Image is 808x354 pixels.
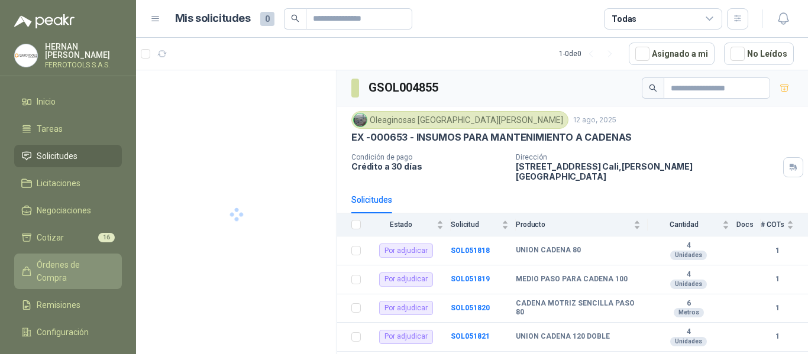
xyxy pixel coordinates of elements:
[516,332,610,342] b: UNION CADENA 120 DOBLE
[761,245,794,256] b: 1
[648,327,729,337] b: 4
[451,213,516,236] th: Solicitud
[37,177,80,190] span: Licitaciones
[14,226,122,249] a: Cotizar16
[291,14,299,22] span: search
[37,326,89,339] span: Configuración
[37,258,111,284] span: Órdenes de Compra
[724,43,794,65] button: No Leídos
[379,272,433,287] div: Por adjudicar
[37,298,80,311] span: Remisiones
[37,122,63,135] span: Tareas
[45,43,122,59] p: HERNAN [PERSON_NAME]
[14,199,122,222] a: Negociaciones
[379,330,433,344] div: Por adjudicar
[648,213,736,236] th: Cantidad
[451,304,490,312] a: SOL051820
[516,299,641,317] b: CADENA MOTRIZ SENCILLA PASO 80
[45,61,122,69] p: FERROTOOLS S.A.S.
[14,145,122,167] a: Solicitudes
[37,150,77,163] span: Solicitudes
[379,301,433,315] div: Por adjudicar
[674,308,704,317] div: Metros
[649,84,657,92] span: search
[14,321,122,343] a: Configuración
[351,131,632,144] p: EX -000653 - INSUMOS PARA MANTENIMIENTO A CADENAS
[648,220,720,229] span: Cantidad
[14,172,122,194] a: Licitaciones
[351,161,506,171] p: Crédito a 30 días
[761,220,784,229] span: # COTs
[14,90,122,113] a: Inicio
[14,118,122,140] a: Tareas
[175,10,251,27] h1: Mis solicitudes
[368,220,434,229] span: Estado
[516,275,628,284] b: MEDIO PASO PARA CADENA 100
[451,220,499,229] span: Solicitud
[451,246,490,255] a: SOL051818
[354,113,367,126] img: Company Logo
[761,274,794,285] b: 1
[37,95,56,108] span: Inicio
[379,243,433,258] div: Por adjudicar
[351,153,506,161] p: Condición de pago
[14,254,122,289] a: Órdenes de Compra
[670,251,707,260] div: Unidades
[670,280,707,289] div: Unidades
[516,246,581,255] b: UNION CADENA 80
[14,14,75,28] img: Logo peakr
[451,275,490,283] a: SOL051819
[629,43,715,65] button: Asignado a mi
[369,79,440,97] h3: GSOL004855
[559,44,619,63] div: 1 - 0 de 0
[368,213,451,236] th: Estado
[14,294,122,316] a: Remisiones
[648,299,729,308] b: 6
[648,241,729,251] b: 4
[37,204,91,217] span: Negociaciones
[516,153,778,161] p: Dirección
[736,213,761,236] th: Docs
[761,213,808,236] th: # COTs
[670,337,707,346] div: Unidades
[516,161,778,181] p: [STREET_ADDRESS] Cali , [PERSON_NAME][GEOGRAPHIC_DATA]
[573,115,616,126] p: 12 ago, 2025
[98,233,115,242] span: 16
[351,193,392,206] div: Solicitudes
[516,213,648,236] th: Producto
[15,44,37,67] img: Company Logo
[761,303,794,314] b: 1
[612,12,636,25] div: Todas
[260,12,274,26] span: 0
[451,332,490,340] a: SOL051821
[37,231,64,244] span: Cotizar
[761,331,794,342] b: 1
[516,220,631,229] span: Producto
[351,111,568,129] div: Oleaginosas [GEOGRAPHIC_DATA][PERSON_NAME]
[648,270,729,280] b: 4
